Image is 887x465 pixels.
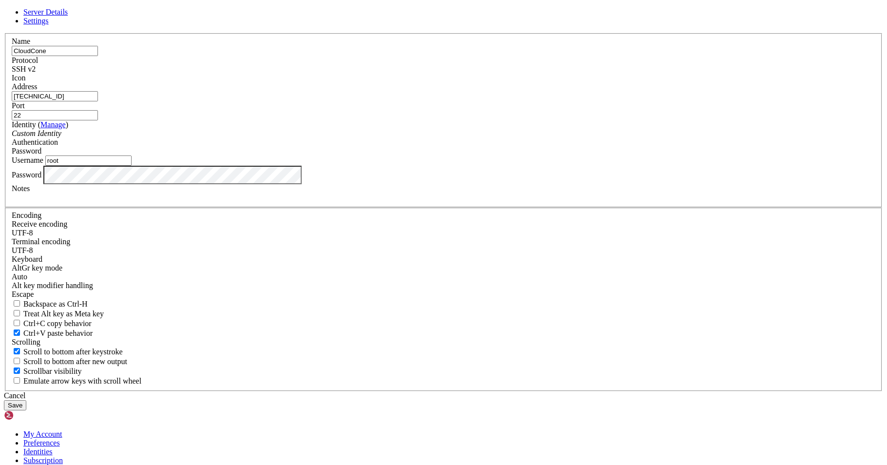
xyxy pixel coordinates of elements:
[12,147,41,155] span: Password
[12,246,875,255] div: UTF-8
[14,310,20,316] input: Treat Alt key as Meta key
[23,367,82,375] span: Scrollbar visibility
[12,56,38,64] label: Protocol
[14,368,20,374] input: Scrollbar visibility
[23,447,53,456] a: Identities
[12,65,36,73] span: SSH v2
[12,255,42,263] label: Keyboard
[12,229,875,237] div: UTF-8
[12,290,875,299] div: Escape
[14,358,20,364] input: Scroll to bottom after new output
[23,310,104,318] span: Treat Alt key as Meta key
[12,310,104,318] label: Whether the Alt key acts as a Meta key or as a distinct Alt key.
[12,319,92,328] label: Ctrl-C copies if true, send ^C to host if false. Ctrl-Shift-C sends ^C to host if true, copies if...
[38,120,68,129] span: ( )
[14,377,20,384] input: Emulate arrow keys with scroll wheel
[12,367,82,375] label: The vertical scrollbar mode.
[12,357,127,366] label: Scroll to bottom after new output.
[12,170,41,178] label: Password
[12,237,70,246] label: The default terminal encoding. ISO-2022 enables character map translations (like graphics maps). ...
[12,147,875,155] div: Password
[12,272,875,281] div: Auto
[12,220,67,228] label: Set the expected encoding for data received from the host. If the encodings do not match, visual ...
[23,357,127,366] span: Scroll to bottom after new output
[12,377,141,385] label: When using the alternative screen buffer, and DECCKM (Application Cursor Keys) is active, mouse w...
[12,211,41,219] label: Encoding
[23,300,88,308] span: Backspace as Ctrl-H
[12,272,27,281] span: Auto
[12,74,25,82] label: Icon
[23,439,60,447] a: Preferences
[12,281,93,290] label: Controls how the Alt key is handled. Escape: Send an ESC prefix. 8-Bit: Add 128 to the typed char...
[4,410,60,420] img: Shellngn
[12,82,37,91] label: Address
[12,338,40,346] label: Scrolling
[23,430,62,438] a: My Account
[23,329,93,337] span: Ctrl+V paste behavior
[12,290,34,298] span: Escape
[14,320,20,326] input: Ctrl+C copy behavior
[12,329,93,337] label: Ctrl+V pastes if true, sends ^V to host if false. Ctrl+Shift+V sends ^V to host if true, pastes i...
[40,120,66,129] a: Manage
[23,319,92,328] span: Ctrl+C copy behavior
[12,91,98,101] input: Host Name or IP
[12,129,61,137] i: Custom Identity
[12,110,98,120] input: Port Number
[23,17,49,25] a: Settings
[23,348,123,356] span: Scroll to bottom after keystroke
[12,229,33,237] span: UTF-8
[12,138,58,146] label: Authentication
[12,37,30,45] label: Name
[14,300,20,307] input: Backspace as Ctrl-H
[14,329,20,336] input: Ctrl+V paste behavior
[14,348,20,354] input: Scroll to bottom after keystroke
[12,101,25,110] label: Port
[12,300,88,308] label: If true, the backspace should send BS ('\x08', aka ^H). Otherwise the backspace key should send '...
[4,391,883,400] div: Cancel
[23,377,141,385] span: Emulate arrow keys with scroll wheel
[12,246,33,254] span: UTF-8
[23,456,63,465] a: Subscription
[12,264,62,272] label: Set the expected encoding for data received from the host. If the encodings do not match, visual ...
[12,46,98,56] input: Server Name
[12,348,123,356] label: Whether to scroll to the bottom on any keystroke.
[23,8,68,16] a: Server Details
[12,184,30,193] label: Notes
[45,155,132,166] input: Login Username
[12,129,875,138] div: Custom Identity
[12,120,68,129] label: Identity
[4,400,26,410] button: Save
[12,156,43,164] label: Username
[12,65,875,74] div: SSH v2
